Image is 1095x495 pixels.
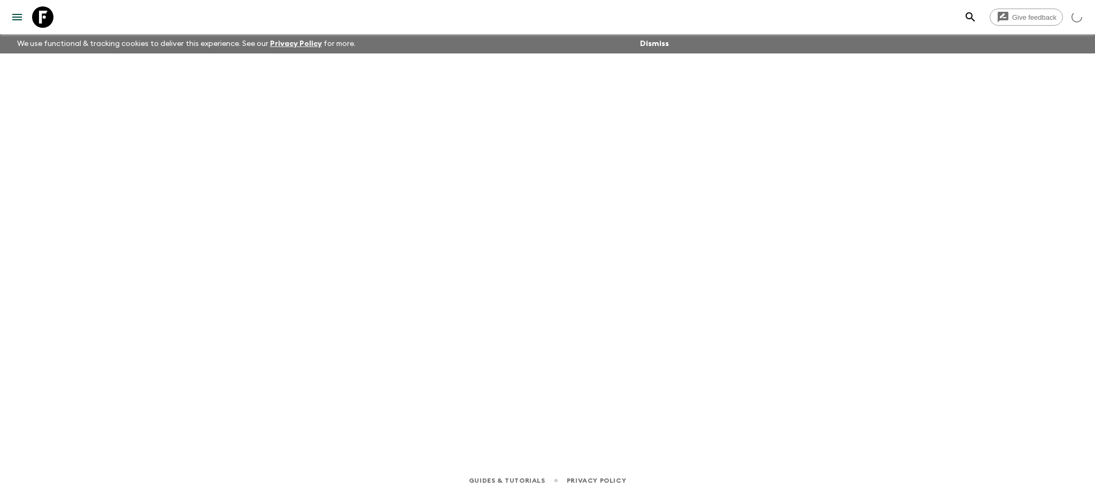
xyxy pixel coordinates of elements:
[960,6,981,28] button: search adventures
[6,6,28,28] button: menu
[270,40,322,48] a: Privacy Policy
[567,475,626,486] a: Privacy Policy
[1006,13,1062,21] span: Give feedback
[469,475,545,486] a: Guides & Tutorials
[990,9,1063,26] a: Give feedback
[13,34,360,53] p: We use functional & tracking cookies to deliver this experience. See our for more.
[637,36,672,51] button: Dismiss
